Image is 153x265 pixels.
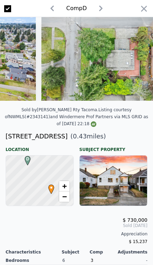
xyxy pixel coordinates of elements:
a: Zoom out [59,191,70,202]
div: Adjustments [118,249,147,255]
div: - [119,256,147,265]
span: + [62,182,67,190]
div: Comp D [66,4,87,13]
div: Subject [62,249,90,255]
div: Sold by [PERSON_NAME] Rty Tacoma . [22,107,98,112]
div: Location [6,141,74,152]
span: 3 [91,258,94,263]
span: $ 730,000 [123,217,147,223]
span: 0.43 [73,132,87,140]
span: ( miles) [67,131,106,141]
div: [STREET_ADDRESS] [6,131,67,141]
span: $ 15,237 [129,239,147,244]
div: Subject Property [79,141,147,152]
a: Zoom in [59,181,70,191]
span: • [47,182,56,193]
div: Appreciation [6,231,147,237]
div: Characteristics [6,249,62,255]
div: Comp [90,249,118,255]
div: • [47,184,51,189]
span: Sold [DATE] [6,223,147,228]
span: D [23,156,32,162]
span: − [62,192,67,201]
img: NWMLS Logo [91,121,96,127]
div: Bedrooms [6,256,62,265]
div: Listing courtesy of NWMLS (#2343141) and Windermere Prof Partners via MLS GRID as of [DATE] 22:18 [5,107,148,126]
div: 6 [62,256,91,265]
div: D [23,156,27,160]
